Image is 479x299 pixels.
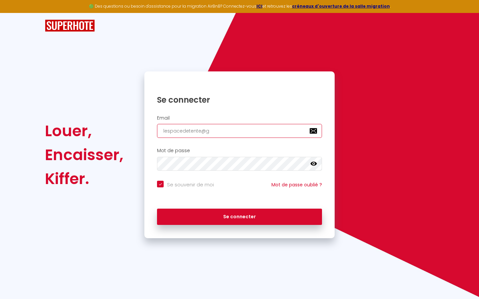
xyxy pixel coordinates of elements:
[292,3,390,9] a: créneaux d'ouverture de la salle migration
[256,3,262,9] a: ICI
[157,124,322,138] input: Ton Email
[45,143,123,167] div: Encaisser,
[157,209,322,225] button: Se connecter
[157,95,322,105] h1: Se connecter
[45,20,95,32] img: SuperHote logo
[45,119,123,143] div: Louer,
[5,3,25,23] button: Ouvrir le widget de chat LiveChat
[271,181,322,188] a: Mot de passe oublié ?
[157,148,322,153] h2: Mot de passe
[157,115,322,121] h2: Email
[45,167,123,191] div: Kiffer.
